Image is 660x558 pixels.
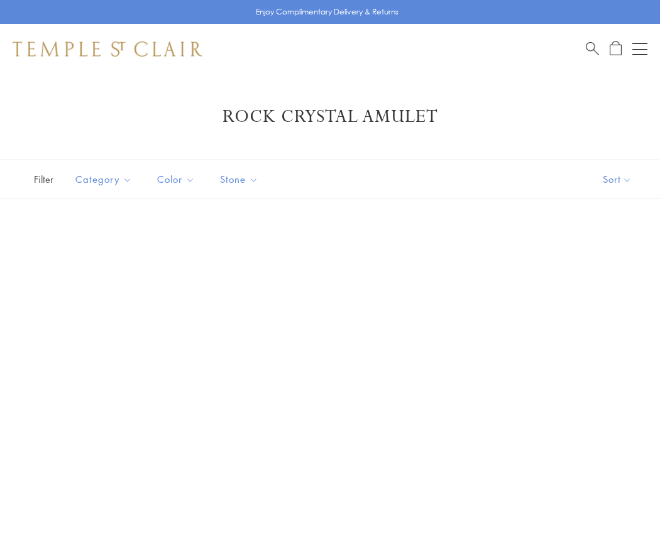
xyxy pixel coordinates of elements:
[632,41,647,57] button: Open navigation
[586,41,599,57] a: Search
[575,160,660,199] button: Show sort by
[610,41,622,57] a: Open Shopping Bag
[211,165,268,194] button: Stone
[256,6,399,18] p: Enjoy Complimentary Delivery & Returns
[13,41,202,57] img: Temple St. Clair
[69,172,141,187] span: Category
[31,106,629,128] h1: Rock Crystal Amulet
[151,172,204,187] span: Color
[148,165,204,194] button: Color
[66,165,141,194] button: Category
[214,172,268,187] span: Stone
